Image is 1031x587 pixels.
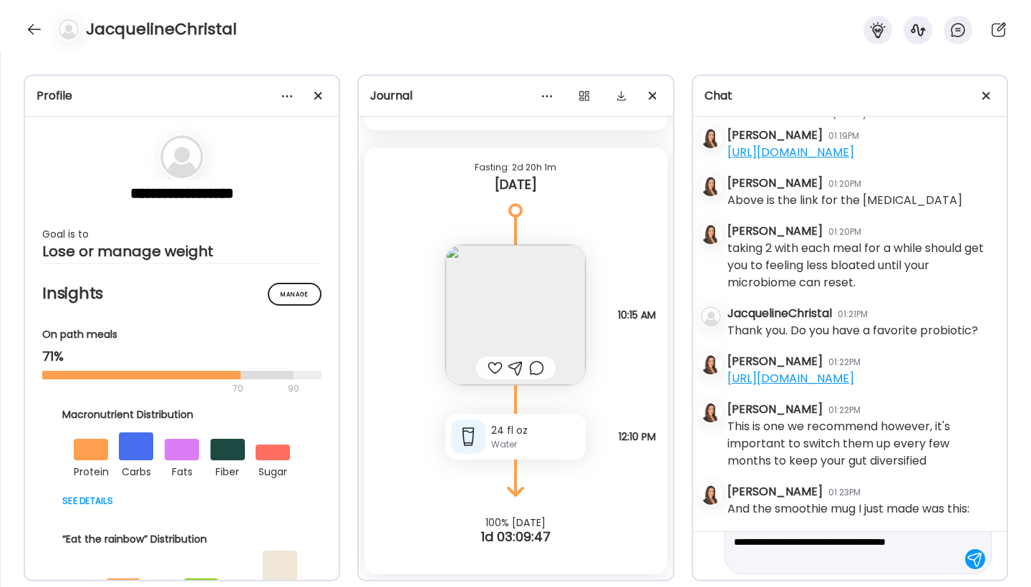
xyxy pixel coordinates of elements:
div: Journal [370,87,661,105]
div: 01:20PM [828,225,861,238]
div: [PERSON_NAME] [727,353,823,370]
div: 01:22PM [828,404,861,417]
div: protein [74,460,108,480]
div: 24 fl oz [491,423,580,438]
img: avatars%2Flh3K99mx7famFxoIg6ki9KwKpCi1 [701,128,721,148]
div: Macronutrient Distribution [62,407,301,422]
div: This is one we recommend however, it's important to switch them up every few months to keep your ... [727,418,995,470]
div: Above is the link for the [MEDICAL_DATA] [727,192,962,209]
div: Fasting: 2d 20h 1m [376,159,655,176]
div: Thank you. Do you have a favorite probiotic? [727,322,978,339]
div: Profile [37,87,327,105]
div: taking 2 with each meal for a while should get you to feeling less bloated until your microbiome ... [727,240,995,291]
span: 12:10 PM [619,430,656,443]
div: [PERSON_NAME] [727,223,823,240]
img: avatars%2Flh3K99mx7famFxoIg6ki9KwKpCi1 [701,354,721,374]
div: 70 [42,380,284,397]
span: 10:15 AM [618,309,656,321]
div: 1d 03:09:47 [359,528,672,545]
a: [URL][DOMAIN_NAME] [727,144,854,160]
div: fiber [210,460,245,480]
div: 90 [286,380,301,397]
div: sugar [256,460,290,480]
div: [PERSON_NAME] [727,175,823,192]
div: And the smoothie mug I just made was this: [727,500,969,518]
div: [PERSON_NAME] [727,483,823,500]
img: avatars%2Flh3K99mx7famFxoIg6ki9KwKpCi1 [701,224,721,244]
a: [URL][DOMAIN_NAME] [727,370,854,387]
img: images%2FegTRoFg71Vh79bOemLN995wOicv2%2F0quSQKiTUKT2VCgvscJK%2FftBK8qv63HJiTRTDejpQ_240 [445,245,586,385]
div: Water [491,438,580,451]
img: avatars%2Flh3K99mx7famFxoIg6ki9KwKpCi1 [701,485,721,505]
div: Lose or manage weight [42,243,321,260]
h4: JacquelineChristal [86,18,237,41]
div: Manage [268,283,321,306]
div: Goal is to [42,225,321,243]
div: 100% [DATE] [359,517,672,528]
img: avatars%2Flh3K99mx7famFxoIg6ki9KwKpCi1 [701,402,721,422]
div: Chat [705,87,995,105]
img: bg-avatar-default.svg [59,19,79,39]
div: fats [165,460,199,480]
div: [PERSON_NAME] [727,401,823,418]
img: bg-avatar-default.svg [701,306,721,326]
div: JacquelineChristal [727,305,832,322]
div: [PERSON_NAME] [727,127,823,144]
div: 01:21PM [838,308,868,321]
img: avatars%2Flh3K99mx7famFxoIg6ki9KwKpCi1 [701,176,721,196]
div: [DATE] [376,176,655,193]
div: 71% [42,348,321,365]
h2: Insights [42,283,321,304]
div: 01:19PM [828,130,859,142]
div: carbs [119,460,153,480]
img: bg-avatar-default.svg [160,135,203,178]
div: “Eat the rainbow” Distribution [62,532,301,547]
div: 01:22PM [828,356,861,369]
div: On path meals [42,327,321,342]
div: 01:23PM [828,486,861,499]
div: 01:20PM [828,178,861,190]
